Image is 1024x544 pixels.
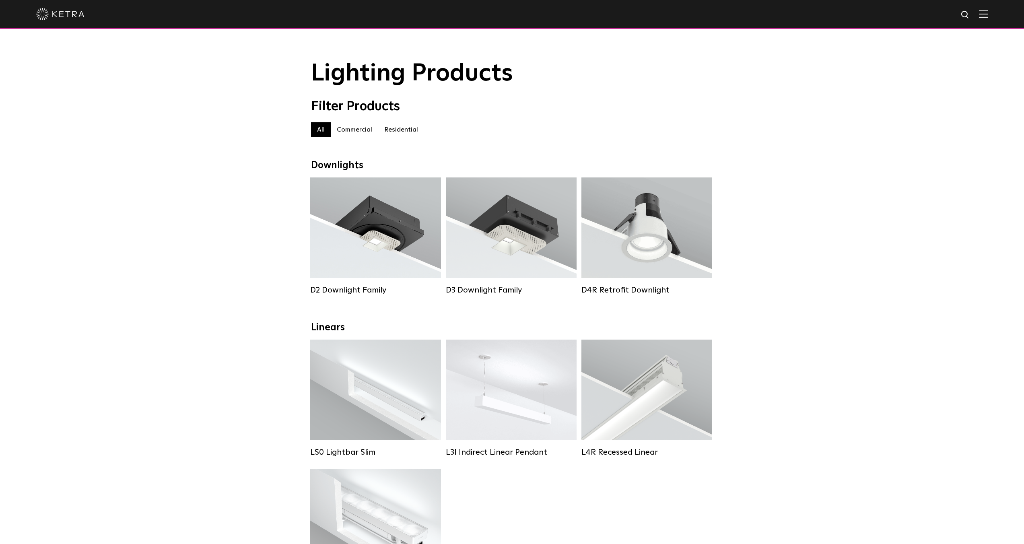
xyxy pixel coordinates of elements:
[446,340,577,457] a: L3I Indirect Linear Pendant Lumen Output:400 / 600 / 800 / 1000Housing Colors:White / BlackContro...
[311,160,713,171] div: Downlights
[581,285,712,295] div: D4R Retrofit Downlight
[36,8,84,20] img: ketra-logo-2019-white
[581,340,712,457] a: L4R Recessed Linear Lumen Output:400 / 600 / 800 / 1000Colors:White / BlackControl:Lutron Clear C...
[446,285,577,295] div: D3 Downlight Family
[311,322,713,334] div: Linears
[310,177,441,295] a: D2 Downlight Family Lumen Output:1200Colors:White / Black / Gloss Black / Silver / Bronze / Silve...
[979,10,988,18] img: Hamburger%20Nav.svg
[311,99,713,114] div: Filter Products
[310,285,441,295] div: D2 Downlight Family
[310,340,441,457] a: LS0 Lightbar Slim Lumen Output:200 / 350Colors:White / BlackControl:X96 Controller
[446,177,577,295] a: D3 Downlight Family Lumen Output:700 / 900 / 1100Colors:White / Black / Silver / Bronze / Paintab...
[311,62,513,86] span: Lighting Products
[331,122,378,137] label: Commercial
[378,122,424,137] label: Residential
[581,177,712,295] a: D4R Retrofit Downlight Lumen Output:800Colors:White / BlackBeam Angles:15° / 25° / 40° / 60°Watta...
[311,122,331,137] label: All
[310,447,441,457] div: LS0 Lightbar Slim
[581,447,712,457] div: L4R Recessed Linear
[446,447,577,457] div: L3I Indirect Linear Pendant
[960,10,970,20] img: search icon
